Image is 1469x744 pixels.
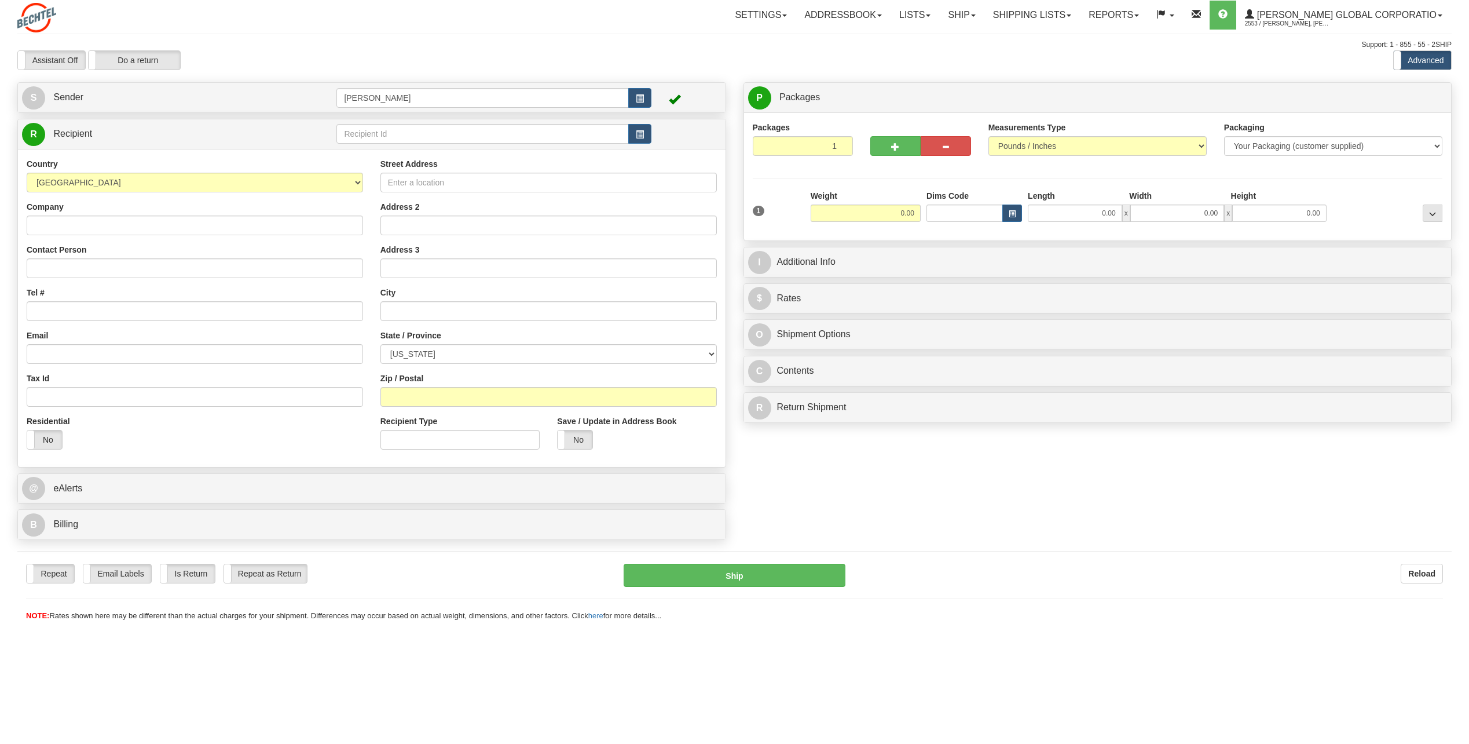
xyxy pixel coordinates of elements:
label: Is Return [160,564,215,583]
a: here [588,611,603,620]
label: Save / Update in Address Book [557,415,676,427]
a: Lists [891,1,939,30]
label: Advanced [1394,51,1451,70]
span: eAlerts [53,483,82,493]
a: OShipment Options [748,323,1448,347]
a: S Sender [22,86,336,110]
a: IAdditional Info [748,250,1448,274]
label: Repeat [27,564,74,583]
span: P [748,86,771,110]
label: Address 2 [380,201,420,213]
label: No [558,431,592,449]
span: R [748,396,771,420]
a: [PERSON_NAME] Global Corporatio 2553 / [PERSON_NAME], [PERSON_NAME] [1236,1,1451,30]
label: Repeat as Return [224,564,307,583]
label: No [27,431,62,449]
span: $ [748,287,771,310]
a: CContents [748,359,1448,383]
a: $Rates [748,287,1448,311]
div: ... [1423,205,1442,222]
label: Zip / Postal [380,373,424,384]
input: Enter a location [380,173,717,192]
a: Settings [726,1,796,30]
label: Length [1028,190,1055,202]
span: Sender [53,92,83,102]
a: R Recipient [22,122,302,146]
input: Recipient Id [336,124,628,144]
label: Width [1129,190,1152,202]
label: Recipient Type [380,415,438,427]
span: Packages [779,92,820,102]
label: Height [1231,190,1256,202]
a: RReturn Shipment [748,396,1448,420]
label: City [380,287,395,298]
span: C [748,360,771,383]
a: @ eAlerts [22,477,721,501]
b: Reload [1408,569,1435,578]
label: Email Labels [83,564,151,583]
span: x [1122,205,1130,222]
label: Tax Id [27,373,49,384]
span: S [22,86,45,110]
div: Rates shown here may be different than the actual charges for your shipment. Differences may occu... [17,611,1452,622]
button: Ship [624,564,845,587]
a: B Billing [22,513,721,537]
label: Country [27,158,58,170]
input: Sender Id [336,88,628,108]
label: Dims Code [926,190,969,202]
span: NOTE: [26,611,49,620]
a: P Packages [748,86,1448,110]
img: logo2553.jpg [17,3,56,32]
span: @ [22,477,45,500]
label: Weight [811,190,837,202]
div: Support: 1 - 855 - 55 - 2SHIP [17,40,1452,50]
label: Email [27,330,48,341]
label: Assistant Off [18,51,85,70]
span: O [748,323,771,347]
span: [PERSON_NAME] Global Corporatio [1254,10,1437,20]
a: Shipping lists [984,1,1080,30]
label: Tel # [27,287,45,298]
label: Do a return [89,51,180,70]
label: Measurements Type [988,122,1066,133]
span: 1 [753,206,765,216]
span: Billing [53,519,78,529]
a: Reports [1080,1,1148,30]
label: Packages [753,122,790,133]
label: Street Address [380,158,438,170]
span: 2553 / [PERSON_NAME], [PERSON_NAME] [1245,18,1332,30]
label: Company [27,201,64,213]
span: x [1224,205,1232,222]
label: State / Province [380,330,441,341]
a: Ship [939,1,984,30]
label: Contact Person [27,244,86,256]
label: Address 3 [380,244,420,256]
a: Addressbook [796,1,891,30]
span: Recipient [53,129,92,138]
span: B [22,513,45,537]
button: Reload [1401,564,1443,583]
span: R [22,123,45,146]
label: Packaging [1224,122,1265,133]
label: Residential [27,415,70,427]
span: I [748,251,771,274]
iframe: chat widget [1442,313,1468,431]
